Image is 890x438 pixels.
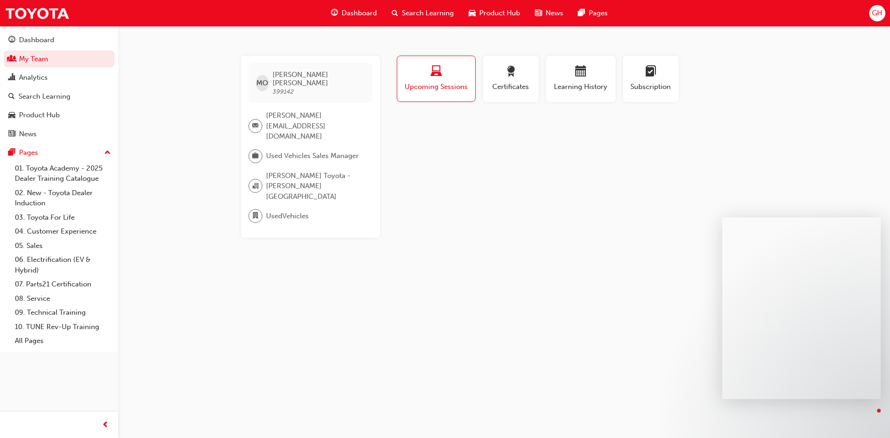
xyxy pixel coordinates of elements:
[630,82,672,92] span: Subscription
[266,151,359,161] span: Used Vehicles Sales Manager
[266,171,365,202] span: [PERSON_NAME] Toyota - [PERSON_NAME][GEOGRAPHIC_DATA]
[4,69,114,86] a: Analytics
[623,56,679,102] button: Subscription
[8,74,15,82] span: chart-icon
[252,180,259,192] span: organisation-icon
[11,186,114,210] a: 02. New - Toyota Dealer Induction
[8,93,15,101] span: search-icon
[505,66,516,78] span: award-icon
[11,239,114,253] a: 05. Sales
[273,70,365,87] span: [PERSON_NAME] [PERSON_NAME]
[578,7,585,19] span: pages-icon
[4,32,114,49] a: Dashboard
[404,82,468,92] span: Upcoming Sessions
[11,161,114,186] a: 01. Toyota Academy - 2025 Dealer Training Catalogue
[469,7,476,19] span: car-icon
[19,129,37,140] div: News
[11,305,114,320] a: 09. Technical Training
[479,8,520,19] span: Product Hub
[4,107,114,124] a: Product Hub
[11,277,114,292] a: 07. Parts21 Certification
[392,7,398,19] span: search-icon
[19,35,54,45] div: Dashboard
[553,82,609,92] span: Learning History
[19,147,38,158] div: Pages
[483,56,539,102] button: Certificates
[535,7,542,19] span: news-icon
[384,4,461,23] a: search-iconSearch Learning
[19,72,48,83] div: Analytics
[4,88,114,105] a: Search Learning
[575,66,586,78] span: calendar-icon
[252,150,259,162] span: briefcase-icon
[11,292,114,306] a: 08. Service
[252,210,259,222] span: department-icon
[4,30,114,144] button: DashboardMy TeamAnalyticsSearch LearningProduct HubNews
[8,55,15,63] span: people-icon
[397,56,476,102] button: Upcoming Sessions
[872,8,882,19] span: GH
[273,88,294,95] span: 399142
[11,334,114,348] a: All Pages
[528,4,571,23] a: news-iconNews
[5,3,70,24] img: Trak
[8,130,15,139] span: news-icon
[266,110,365,142] span: [PERSON_NAME][EMAIL_ADDRESS][DOMAIN_NAME]
[342,8,377,19] span: Dashboard
[546,8,563,19] span: News
[324,4,384,23] a: guage-iconDashboard
[266,211,309,222] span: UsedVehicles
[331,7,338,19] span: guage-icon
[4,126,114,143] a: News
[8,111,15,120] span: car-icon
[4,144,114,161] button: Pages
[461,4,528,23] a: car-iconProduct Hub
[546,56,616,102] button: Learning History
[858,406,881,429] iframe: Intercom live chat
[19,91,70,102] div: Search Learning
[571,4,615,23] a: pages-iconPages
[252,120,259,132] span: email-icon
[402,8,454,19] span: Search Learning
[11,210,114,225] a: 03. Toyota For Life
[256,78,268,89] span: MO
[645,66,656,78] span: learningplan-icon
[104,147,111,159] span: up-icon
[490,82,532,92] span: Certificates
[11,253,114,277] a: 06. Electrification (EV & Hybrid)
[102,419,109,431] span: prev-icon
[722,217,881,399] iframe: Intercom live chat message
[11,224,114,239] a: 04. Customer Experience
[869,5,885,21] button: GH
[19,110,60,121] div: Product Hub
[589,8,608,19] span: Pages
[11,320,114,334] a: 10. TUNE Rev-Up Training
[431,66,442,78] span: laptop-icon
[8,149,15,157] span: pages-icon
[8,36,15,44] span: guage-icon
[4,51,114,68] a: My Team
